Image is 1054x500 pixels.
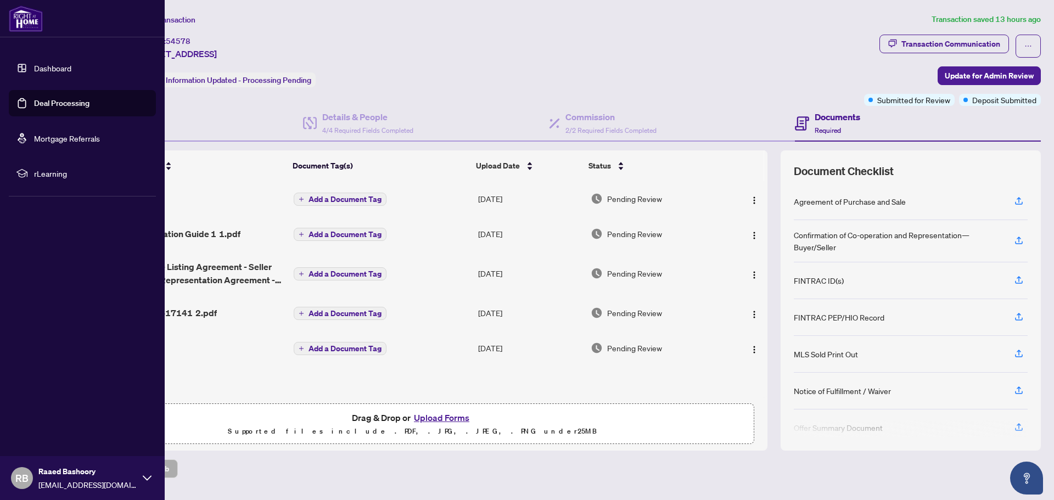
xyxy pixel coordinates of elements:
[877,94,950,106] span: Submitted for Review
[794,311,884,323] div: FINTRAC PEP/HIO Record
[34,167,148,179] span: rLearning
[294,306,386,321] button: Add a Document Tag
[972,94,1036,106] span: Deposit Submitted
[294,342,386,355] button: Add a Document Tag
[474,216,587,251] td: [DATE]
[474,295,587,330] td: [DATE]
[15,470,29,486] span: RB
[794,385,891,397] div: Notice of Fulfillment / Waiver
[750,271,759,279] img: Logo
[309,195,382,203] span: Add a Document Tag
[591,193,603,205] img: Document Status
[591,228,603,240] img: Document Status
[591,307,603,319] img: Document Status
[607,193,662,205] span: Pending Review
[34,98,89,108] a: Deal Processing
[745,225,763,243] button: Logo
[299,346,304,351] span: plus
[294,267,386,280] button: Add a Document Tag
[111,227,240,240] span: RECO Information Guide 1 1.pdf
[607,228,662,240] span: Pending Review
[136,72,316,87] div: Status:
[34,63,71,73] a: Dashboard
[309,231,382,238] span: Add a Document Tag
[34,133,100,143] a: Mortgage Referrals
[137,15,195,25] span: View Transaction
[38,479,137,491] span: [EMAIL_ADDRESS][DOMAIN_NAME]
[794,348,858,360] div: MLS Sold Print Out
[322,126,413,134] span: 4/4 Required Fields Completed
[584,150,725,181] th: Status
[750,345,759,354] img: Logo
[474,251,587,295] td: [DATE]
[476,160,520,172] span: Upload Date
[745,304,763,322] button: Logo
[294,193,386,206] button: Add a Document Tag
[309,310,382,317] span: Add a Document Tag
[879,35,1009,53] button: Transaction Communication
[71,404,754,445] span: Drag & Drop orUpload FormsSupported files include .PDF, .JPG, .JPEG, .PNG under25MB
[745,265,763,282] button: Logo
[794,229,1001,253] div: Confirmation of Co-operation and Representation—Buyer/Seller
[794,195,906,207] div: Agreement of Purchase and Sale
[472,150,584,181] th: Upload Date
[745,190,763,207] button: Logo
[945,67,1034,85] span: Update for Admin Review
[38,465,137,477] span: Raaed Bashoory
[901,35,1000,53] div: Transaction Communication
[322,110,413,123] h4: Details & People
[607,307,662,319] span: Pending Review
[111,260,285,286] span: Toronto 271 - Listing Agreement - Seller Designated Representation Agreement - Authority to Offer...
[352,411,473,425] span: Drag & Drop or
[565,110,657,123] h4: Commission
[299,311,304,316] span: plus
[591,342,603,354] img: Document Status
[309,270,382,278] span: Add a Document Tag
[294,341,386,356] button: Add a Document Tag
[166,75,311,85] span: Information Updated - Processing Pending
[9,5,43,32] img: logo
[294,228,386,241] button: Add a Document Tag
[294,227,386,241] button: Add a Document Tag
[1024,42,1032,50] span: ellipsis
[294,192,386,206] button: Add a Document Tag
[106,150,288,181] th: (5) File Name
[815,126,841,134] span: Required
[938,66,1041,85] button: Update for Admin Review
[77,425,747,438] p: Supported files include .PDF, .JPG, .JPEG, .PNG under 25 MB
[794,164,894,179] span: Document Checklist
[309,345,382,352] span: Add a Document Tag
[288,150,472,181] th: Document Tag(s)
[750,196,759,205] img: Logo
[591,267,603,279] img: Document Status
[607,342,662,354] span: Pending Review
[294,307,386,320] button: Add a Document Tag
[565,126,657,134] span: 2/2 Required Fields Completed
[750,231,759,240] img: Logo
[1010,462,1043,495] button: Open asap
[932,13,1041,26] article: Transaction saved 13 hours ago
[136,47,217,60] span: [STREET_ADDRESS]
[815,110,860,123] h4: Documents
[299,271,304,277] span: plus
[299,232,304,237] span: plus
[411,411,473,425] button: Upload Forms
[294,267,386,281] button: Add a Document Tag
[474,330,587,366] td: [DATE]
[745,339,763,357] button: Logo
[299,196,304,202] span: plus
[166,36,190,46] span: 54578
[607,267,662,279] span: Pending Review
[794,274,844,286] div: FINTRAC ID(s)
[588,160,611,172] span: Status
[750,310,759,319] img: Logo
[474,181,587,216] td: [DATE]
